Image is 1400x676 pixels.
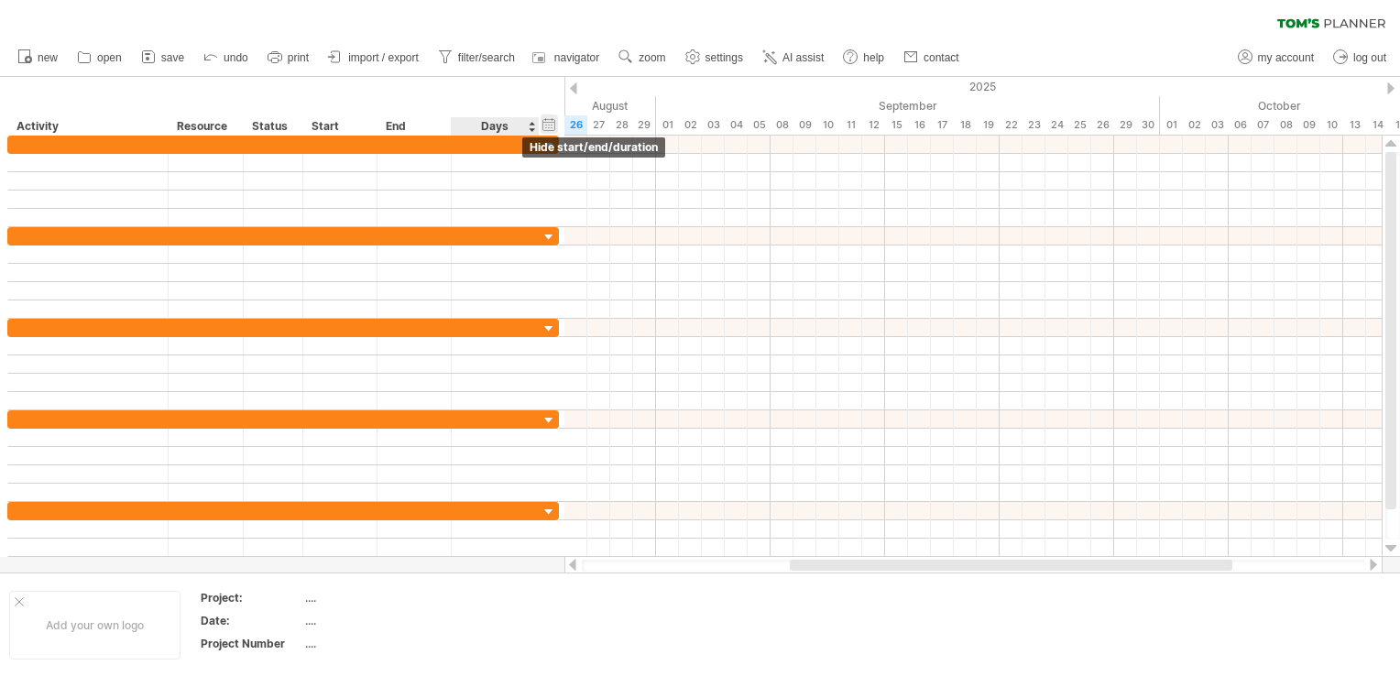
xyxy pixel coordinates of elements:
div: Tuesday, 30 September 2025 [1137,115,1160,135]
div: Friday, 3 October 2025 [1206,115,1229,135]
a: log out [1329,46,1392,70]
span: contact [924,51,959,64]
span: filter/search [458,51,515,64]
div: Friday, 12 September 2025 [862,115,885,135]
div: Monday, 29 September 2025 [1114,115,1137,135]
span: print [288,51,309,64]
div: Tuesday, 26 August 2025 [564,115,587,135]
div: September 2025 [656,96,1160,115]
div: Tuesday, 7 October 2025 [1252,115,1274,135]
div: Resource [177,117,233,136]
div: Wednesday, 24 September 2025 [1045,115,1068,135]
a: undo [199,46,254,70]
div: Friday, 26 September 2025 [1091,115,1114,135]
div: Date: [201,613,301,628]
div: Friday, 5 September 2025 [748,115,771,135]
a: zoom [614,46,671,70]
span: settings [705,51,743,64]
a: my account [1233,46,1319,70]
div: Tuesday, 9 September 2025 [793,115,816,135]
div: Monday, 13 October 2025 [1343,115,1366,135]
div: Friday, 29 August 2025 [633,115,656,135]
div: Monday, 6 October 2025 [1229,115,1252,135]
div: Tuesday, 2 September 2025 [679,115,702,135]
div: Start [312,117,366,136]
a: import / export [323,46,424,70]
span: save [161,51,184,64]
div: Monday, 22 September 2025 [1000,115,1023,135]
div: Wednesday, 27 August 2025 [587,115,610,135]
div: Tuesday, 14 October 2025 [1366,115,1389,135]
div: Thursday, 9 October 2025 [1297,115,1320,135]
span: help [863,51,884,64]
div: Tuesday, 16 September 2025 [908,115,931,135]
div: Wednesday, 1 October 2025 [1160,115,1183,135]
a: new [13,46,63,70]
span: my account [1258,51,1314,64]
a: save [137,46,190,70]
span: import / export [348,51,419,64]
span: navigator [554,51,599,64]
div: Thursday, 18 September 2025 [954,115,977,135]
div: Thursday, 2 October 2025 [1183,115,1206,135]
div: Thursday, 4 September 2025 [725,115,748,135]
span: log out [1353,51,1386,64]
div: Thursday, 28 August 2025 [610,115,633,135]
a: contact [899,46,965,70]
div: Wednesday, 8 October 2025 [1274,115,1297,135]
span: open [97,51,122,64]
div: Status [252,117,292,136]
div: Wednesday, 17 September 2025 [931,115,954,135]
a: settings [681,46,749,70]
div: Wednesday, 3 September 2025 [702,115,725,135]
div: Thursday, 25 September 2025 [1068,115,1091,135]
span: AI assist [782,51,824,64]
div: Add your own logo [9,591,180,660]
div: Project Number [201,636,301,651]
div: Wednesday, 10 September 2025 [816,115,839,135]
a: print [263,46,314,70]
div: End [386,117,441,136]
span: hide start/end/duration [530,140,658,154]
div: Monday, 15 September 2025 [885,115,908,135]
a: navigator [530,46,605,70]
a: help [838,46,890,70]
div: Thursday, 11 September 2025 [839,115,862,135]
div: Monday, 8 September 2025 [771,115,793,135]
div: Project: [201,590,301,605]
div: Days [451,117,538,136]
span: zoom [639,51,665,64]
div: .... [305,613,459,628]
span: undo [224,51,248,64]
div: Friday, 10 October 2025 [1320,115,1343,135]
div: .... [305,590,459,605]
div: Activity [16,117,158,136]
span: new [38,51,58,64]
div: .... [305,636,459,651]
a: open [72,46,127,70]
a: filter/search [433,46,520,70]
div: Tuesday, 23 September 2025 [1023,115,1045,135]
div: Friday, 19 September 2025 [977,115,1000,135]
div: Monday, 1 September 2025 [656,115,679,135]
a: AI assist [758,46,829,70]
